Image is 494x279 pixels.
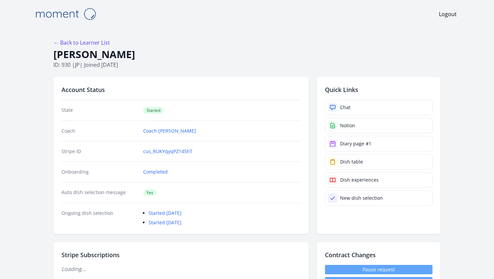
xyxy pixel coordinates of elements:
a: New dish selection [325,190,433,206]
a: Started [DATE] [149,219,181,226]
a: Started [DATE] [149,210,181,216]
dt: Auto dish selection message [61,189,138,196]
p: ID: 930 | | Joined [DATE] [53,61,441,69]
dt: Ongoing dish selection [61,210,138,226]
a: Notion [325,118,433,133]
a: Logout [439,10,457,18]
a: Coach [PERSON_NAME] [143,128,196,134]
h2: Account Status [61,85,301,94]
span: Yes [143,189,157,196]
p: Loading... [61,265,301,273]
span: jp [75,61,80,68]
a: ← Back to Learner List [53,39,110,46]
div: Dish table [340,158,363,165]
img: Moment [32,5,99,22]
div: Notion [340,122,355,129]
dt: Coach [61,128,138,134]
dt: State [61,107,138,114]
a: Dish table [325,154,433,170]
h2: Contract Changes [325,250,433,260]
a: Pause request [325,265,433,274]
h2: Stripe Subscriptions [61,250,301,260]
div: Diary page #1 [340,140,371,147]
dt: Stripe ID [61,148,138,155]
a: Diary page #1 [325,136,433,151]
div: New dish selection [340,195,383,201]
h1: [PERSON_NAME] [53,48,441,61]
a: Chat [325,100,433,115]
h2: Quick Links [325,85,433,94]
dt: Onboarding [61,169,138,175]
div: Dish experiences [340,177,379,183]
a: Completed [143,169,168,175]
span: Started [143,107,164,114]
a: cus_RUKYqyqPZ145hT [143,148,193,155]
div: Chat [340,104,351,111]
a: Dish experiences [325,172,433,188]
